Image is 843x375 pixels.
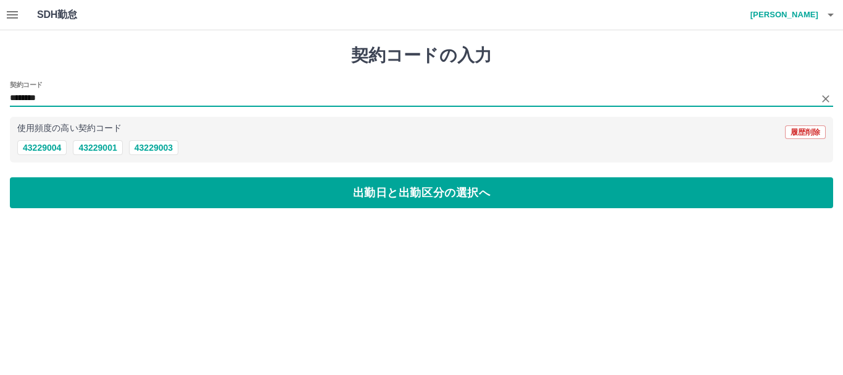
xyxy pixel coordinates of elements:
button: 出勤日と出勤区分の選択へ [10,177,833,208]
button: 43229004 [17,140,67,155]
button: Clear [817,90,834,107]
button: 履歴削除 [785,125,826,139]
h2: 契約コード [10,80,43,90]
h1: 契約コードの入力 [10,45,833,66]
button: 43229003 [129,140,178,155]
p: 使用頻度の高い契約コード [17,124,122,133]
button: 43229001 [73,140,122,155]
